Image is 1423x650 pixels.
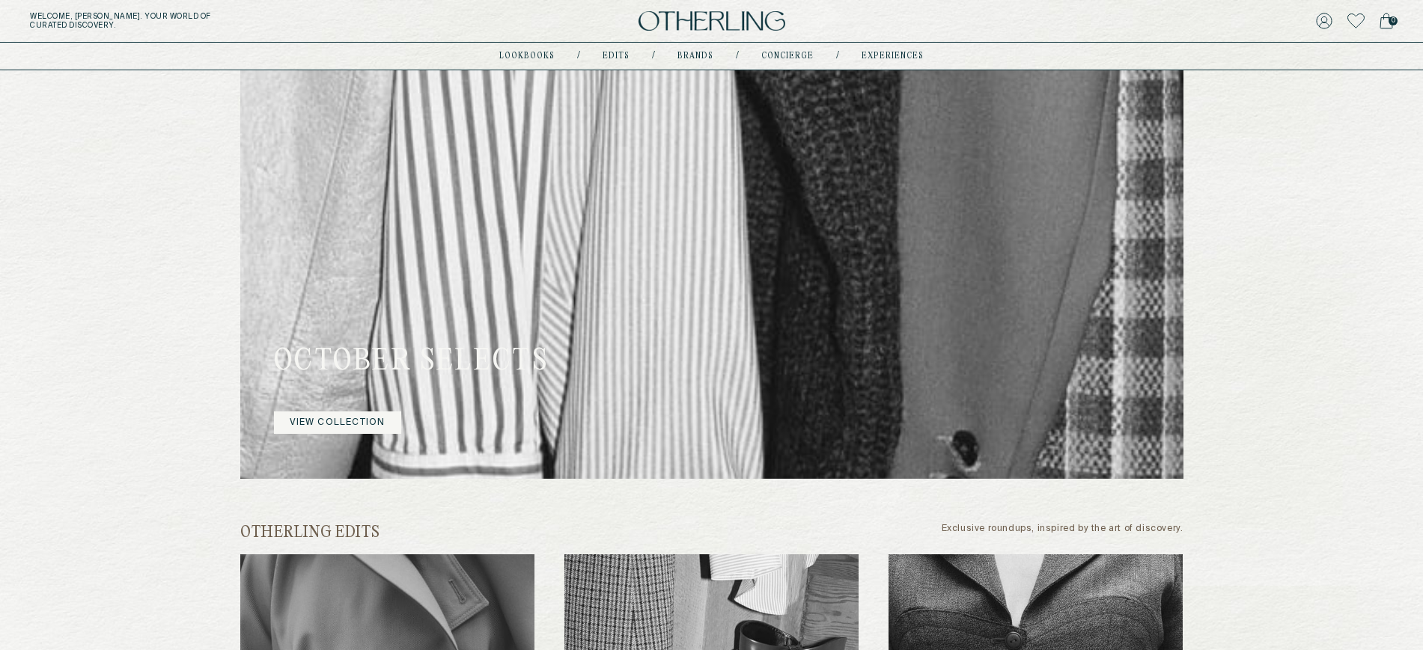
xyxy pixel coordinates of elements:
div: / [736,50,739,62]
a: VIEW COLLECTION [274,411,401,434]
h2: otherling edits [240,524,380,542]
span: 0 [1389,16,1398,25]
a: 0 [1380,10,1393,31]
a: experiences [862,52,924,60]
a: lookbooks [499,52,555,60]
a: concierge [761,52,814,60]
a: Edits [603,52,630,60]
div: / [652,50,655,62]
div: / [577,50,580,62]
a: Brands [677,52,713,60]
div: / [836,50,839,62]
img: logo [639,11,785,31]
img: curated shop cover [240,30,1183,479]
p: Exclusive roundups, inspired by the art of discovery. [942,524,1183,542]
h5: Welcome, [PERSON_NAME] . Your world of curated discovery. [30,12,439,30]
h3: OCTOBER SELECTS [274,346,558,389]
